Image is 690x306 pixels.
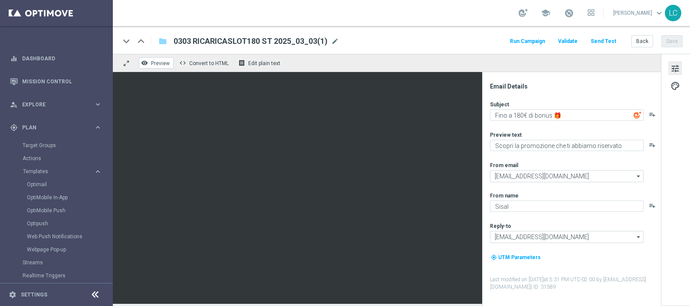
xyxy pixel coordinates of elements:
[23,155,90,162] a: Actions
[634,171,643,182] i: arrow_drop_down
[23,256,112,269] div: Streams
[27,204,112,217] div: OptiMobile Push
[589,36,618,47] button: Send Test
[531,284,556,290] span: | ID: 31589
[10,55,18,63] i: equalizer
[490,162,518,169] label: From email
[10,78,102,85] button: Mission Control
[649,111,656,118] button: playlist_add
[27,230,112,243] div: Web Push Notifications
[634,231,643,243] i: arrow_drop_down
[27,181,90,188] a: Optimail
[27,243,112,256] div: Webpage Pop-up
[174,36,328,46] span: 0303 RICARICASLOT180 ST 2025_03_03(1)
[634,111,641,119] img: optiGenie.svg
[10,124,94,132] div: Plan
[670,80,680,92] span: palette
[27,191,112,204] div: OptiMobile In-App
[10,101,18,109] i: person_search
[23,169,85,174] span: Templates
[490,170,644,182] input: Select
[668,79,682,92] button: palette
[10,101,94,109] div: Explore
[10,124,102,131] button: gps_fixed Plan keyboard_arrow_right
[27,178,112,191] div: Optimail
[10,101,102,108] button: person_search Explore keyboard_arrow_right
[22,102,94,107] span: Explore
[158,34,168,48] button: folder
[490,231,644,243] input: Select
[10,55,102,62] button: equalizer Dashboard
[23,168,102,175] button: Templates keyboard_arrow_right
[27,246,90,253] a: Webpage Pop-up
[236,57,284,69] button: receipt Edit plain text
[490,132,522,138] label: Preview text
[665,5,681,21] div: LC
[490,276,660,291] label: Last modified on [DATE] at 5:31 PM UTC-02:00 by [EMAIL_ADDRESS][DOMAIN_NAME]
[22,125,94,130] span: Plan
[541,8,550,18] span: school
[23,169,94,174] div: Templates
[23,165,112,256] div: Templates
[490,82,660,90] div: Email Details
[248,60,280,66] span: Edit plain text
[668,61,682,75] button: tune
[27,233,90,240] a: Web Push Notifications
[23,152,112,165] div: Actions
[23,272,90,279] a: Realtime Triggers
[94,123,102,132] i: keyboard_arrow_right
[139,57,174,69] button: remove_red_eye Preview
[10,70,102,93] div: Mission Control
[490,192,519,199] label: From name
[177,57,233,69] button: code Convert to HTML
[23,139,112,152] div: Target Groups
[141,59,148,66] i: remove_red_eye
[10,124,18,132] i: gps_fixed
[189,60,229,66] span: Convert to HTML
[331,37,339,45] span: mode_edit
[649,202,656,209] button: playlist_add
[649,141,656,148] button: playlist_add
[22,70,102,93] a: Mission Control
[94,168,102,176] i: keyboard_arrow_right
[491,254,497,260] i: my_location
[27,217,112,230] div: Optipush
[654,8,664,18] span: keyboard_arrow_down
[612,7,665,20] a: [PERSON_NAME]keyboard_arrow_down
[670,63,680,74] span: tune
[22,47,102,70] a: Dashboard
[158,36,167,46] i: folder
[10,47,102,70] div: Dashboard
[151,60,170,66] span: Preview
[557,36,579,47] button: Validate
[490,223,511,230] label: Reply-to
[179,59,186,66] span: code
[509,36,546,47] button: Run Campaign
[23,269,112,282] div: Realtime Triggers
[490,101,509,108] label: Subject
[27,220,90,227] a: Optipush
[27,194,90,201] a: OptiMobile In-App
[23,142,90,149] a: Target Groups
[558,38,578,44] span: Validate
[27,207,90,214] a: OptiMobile Push
[661,35,683,47] button: Save
[9,291,16,299] i: settings
[490,253,542,262] button: my_location UTM Parameters
[23,259,90,266] a: Streams
[631,35,653,47] button: Back
[94,100,102,109] i: keyboard_arrow_right
[238,59,245,66] i: receipt
[21,292,47,297] a: Settings
[498,254,541,260] span: UTM Parameters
